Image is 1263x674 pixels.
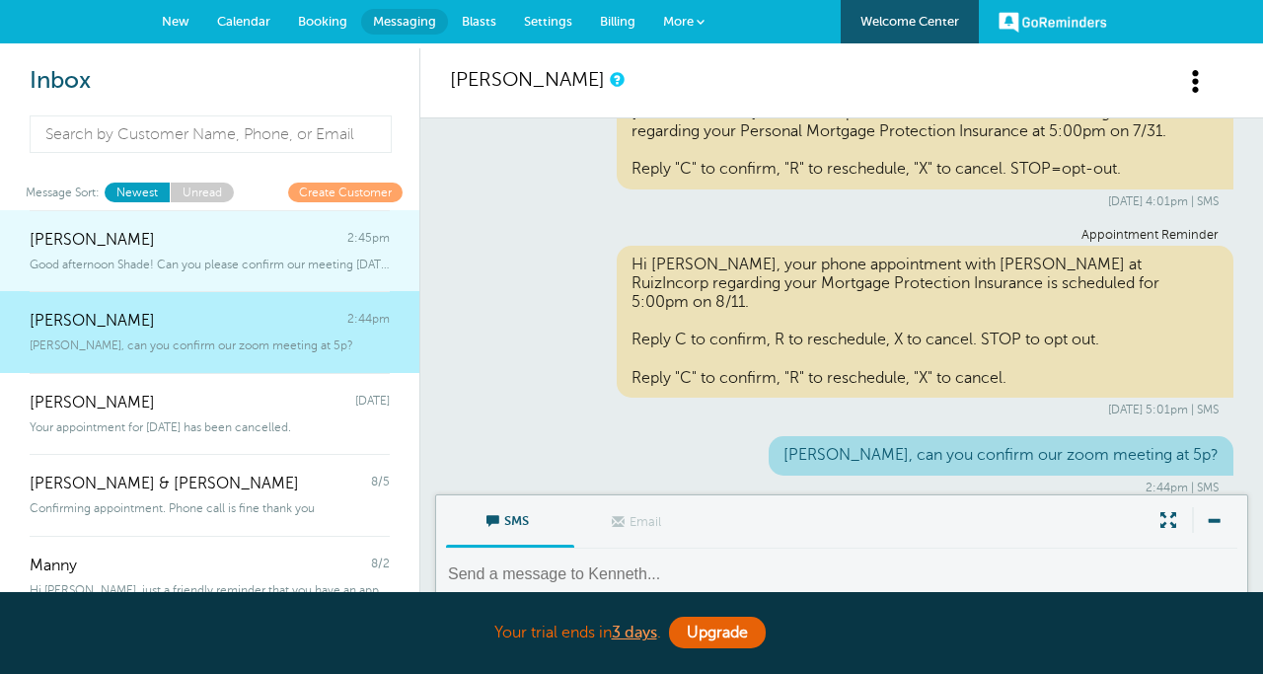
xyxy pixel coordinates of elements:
span: 2:44pm [347,312,390,331]
a: Messaging [361,9,448,35]
span: [PERSON_NAME], can you confirm our zoom meeting at 5p? [30,338,353,352]
span: Booking [298,14,347,29]
a: Unread [170,183,234,201]
span: Messaging [373,14,436,29]
input: Search by Customer Name, Phone, or Email [30,115,392,153]
a: 3 days [612,624,657,641]
span: [PERSON_NAME] & [PERSON_NAME] [30,475,299,493]
label: This customer does not have an email address. [574,496,703,549]
a: Upgrade [669,617,766,648]
div: [DATE] 4:01pm | SMS [465,194,1219,208]
span: Good afternoon Shade! Can you please confirm our meeting [DATE], Thanks! [30,258,390,271]
span: 8/2 [371,557,390,575]
a: [PERSON_NAME] [450,68,605,91]
span: SMS [461,495,559,543]
span: [PERSON_NAME] [30,394,155,412]
a: Create Customer [288,183,403,201]
span: Email [589,496,688,544]
div: Appointment Reminder [465,228,1219,243]
span: Confirming appointment. Phone call is fine thank you [30,501,315,515]
span: [DATE] [355,394,390,412]
span: More [663,14,694,29]
div: 2:44pm | SMS [465,481,1219,494]
div: Your trial ends in . [138,612,1125,654]
div: [PERSON_NAME], can you confirm our zoom meeting at 5p? [769,436,1233,475]
span: 8/5 [371,475,390,493]
div: Hi [PERSON_NAME], your phone appointment with [PERSON_NAME] at RuizIncorp regarding your Mortgage... [617,246,1234,398]
span: 2:45pm [347,231,390,250]
span: New [162,14,189,29]
span: [PERSON_NAME] [30,312,155,331]
span: Manny [30,557,77,575]
span: Settings [524,14,572,29]
span: [PERSON_NAME] [30,231,155,250]
div: [DATE] 5:01pm | SMS [465,403,1219,416]
span: Blasts [462,14,496,29]
span: Billing [600,14,635,29]
span: Message Sort: [26,183,100,201]
a: This is a history of all communications between GoReminders and your customer. [610,73,622,86]
span: Hi [PERSON_NAME], just a friendly reminder that you have an appointment with [PERSON_NAME] [30,583,390,597]
h2: Inbox [30,67,390,96]
span: Calendar [217,14,270,29]
div: Hi [PERSON_NAME], just a friendly reminder that you have an appointment with [PERSON_NAME] at Rui... [617,75,1234,189]
a: Newest [105,183,170,201]
span: Your appointment for [DATE] has been cancelled. [30,420,291,434]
